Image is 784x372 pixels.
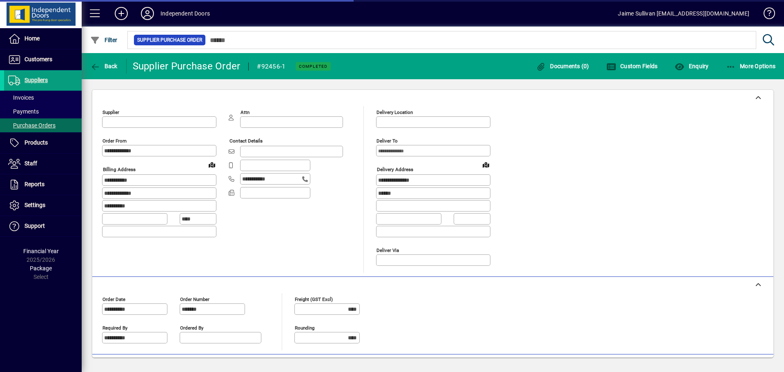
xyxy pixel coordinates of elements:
div: #92456-1 [257,60,285,73]
button: Custom Fields [604,59,660,74]
div: Supplier Purchase Order [133,60,241,73]
span: Invoices [8,94,34,101]
a: Reports [4,174,82,195]
span: Payments [8,108,39,115]
span: Settings [24,202,45,208]
span: Customers [24,56,52,62]
mat-label: Deliver via [376,247,399,253]
mat-label: Order number [180,296,209,302]
mat-label: Supplier [102,109,119,115]
a: Payments [4,105,82,118]
button: Profile [134,6,160,21]
span: Documents (0) [536,63,589,69]
span: Back [90,63,118,69]
button: Enquiry [673,59,710,74]
mat-label: Attn [241,109,249,115]
div: Independent Doors [160,7,210,20]
mat-label: Order date [102,296,125,302]
a: Support [4,216,82,236]
a: Products [4,133,82,153]
mat-label: Deliver To [376,138,398,144]
span: Reports [24,181,45,187]
span: Financial Year [23,248,59,254]
span: Enquiry [675,63,708,69]
span: Filter [90,37,118,43]
a: Settings [4,195,82,216]
mat-label: Ordered by [180,325,203,330]
mat-label: Delivery Location [376,109,413,115]
a: View on map [479,158,492,171]
span: More Options [726,63,776,69]
a: Purchase Orders [4,118,82,132]
button: Add [108,6,134,21]
a: Home [4,29,82,49]
a: View on map [205,158,218,171]
div: Jaime Sullivan [EMAIL_ADDRESS][DOMAIN_NAME] [618,7,749,20]
span: Staff [24,160,37,167]
span: Purchase Orders [8,122,56,129]
mat-label: Freight (GST excl) [295,296,333,302]
span: Package [30,265,52,272]
app-page-header-button: Back [82,59,127,74]
button: Back [88,59,120,74]
span: Completed [299,64,327,69]
button: Documents (0) [534,59,591,74]
a: Knowledge Base [757,2,774,28]
a: Invoices [4,91,82,105]
span: Products [24,139,48,146]
span: Suppliers [24,77,48,83]
button: More Options [724,59,778,74]
mat-label: Order from [102,138,127,144]
span: Home [24,35,40,42]
a: Customers [4,49,82,70]
mat-label: Required by [102,325,127,330]
span: Supplier Purchase Order [137,36,202,44]
a: Staff [4,154,82,174]
span: Support [24,223,45,229]
button: Filter [88,33,120,47]
span: Custom Fields [606,63,658,69]
mat-label: Rounding [295,325,314,330]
